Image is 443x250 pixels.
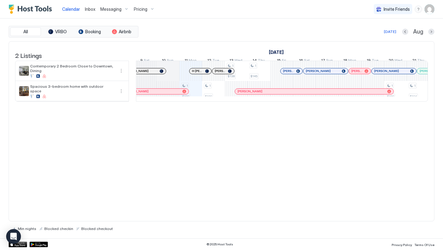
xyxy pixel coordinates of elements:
a: August 14, 2025 [251,57,266,66]
span: VRBO [55,29,67,34]
button: Previous month [402,29,408,35]
span: [PERSON_NAME] [351,69,362,73]
a: Host Tools Logo [9,5,55,14]
span: 10 [162,58,166,64]
a: Inbox [85,6,95,12]
span: 1 [414,84,416,88]
a: August 1, 2025 [267,48,285,57]
span: 12 [207,58,211,64]
div: Open Intercom Messenger [6,229,21,244]
a: August 15, 2025 [275,57,288,66]
span: $138 [228,74,235,78]
div: [DATE] [384,29,396,34]
span: [PERSON_NAME] [420,69,430,73]
button: Next month [428,29,434,35]
span: 1 [391,84,393,88]
span: 17 [321,58,325,64]
button: All [10,27,41,36]
span: 13 [229,58,233,64]
span: $189 [182,95,189,99]
a: August 17, 2025 [320,57,334,66]
div: tab-group [9,26,138,38]
span: 2 Listings [15,50,42,60]
span: Contemporary 2 Bedroom Close to Downtown, Dining [30,64,115,73]
span: Sat [304,58,310,64]
span: Tue [372,58,378,64]
span: 14 [253,58,257,64]
span: Wed [234,58,242,64]
span: $189 [205,95,212,99]
span: [PERSON_NAME] [124,89,149,93]
a: Terms Of Use [414,241,434,248]
div: User profile [425,4,434,14]
span: Sun [326,58,333,64]
span: Thu [258,58,265,64]
a: Calendar [62,6,80,12]
span: [PERSON_NAME] [237,89,262,93]
span: Mon [189,58,197,64]
span: [PERSON_NAME] [374,69,399,73]
div: listing image [19,66,29,76]
span: $189 [387,95,394,99]
span: 11 [185,58,188,64]
a: August 18, 2025 [342,57,358,66]
div: listing image [19,86,29,96]
a: August 13, 2025 [228,57,244,66]
span: Wed [394,58,402,64]
span: Booking [85,29,101,34]
span: Min nights [18,226,36,231]
a: August 20, 2025 [387,57,404,66]
span: 1 [255,64,256,68]
span: 15 [277,58,281,64]
span: $194 [410,95,417,99]
span: Pricing [134,6,147,12]
div: menu [415,6,422,13]
button: More options [118,67,125,75]
span: 1 [186,84,188,88]
a: August 9, 2025 [139,57,151,66]
button: [DATE] [383,28,397,35]
span: [PERSON_NAME] [306,69,331,73]
span: Blocked checkin [44,226,73,231]
span: 16 [299,58,303,64]
span: All [23,29,28,34]
span: Tue [212,58,219,64]
span: [PERSON_NAME] [215,69,225,73]
a: August 10, 2025 [160,57,175,66]
button: VRBO [42,27,73,36]
span: Mon [348,58,356,64]
button: Booking [74,27,105,36]
a: August 16, 2025 [297,57,311,66]
span: Blocked checkout [81,226,113,231]
button: Airbnb [106,27,137,36]
span: [PERSON_NAME] [124,69,149,73]
span: Invite Friends [384,6,410,12]
a: Google Play Store [30,242,48,247]
span: 1 [209,84,211,88]
a: Privacy Policy [392,241,412,248]
span: © 2025 Host Tools [206,242,233,246]
span: $145 [250,74,257,78]
span: Thu [417,58,424,64]
span: Fri [282,58,286,64]
span: H [PERSON_NAME] [192,69,203,73]
span: Aug [413,28,423,35]
span: Spacious 3-bedroom home with outdoor space [30,84,115,93]
span: 20 [389,58,393,64]
span: Airbnb [119,29,131,34]
span: 18 [343,58,347,64]
a: August 11, 2025 [183,57,198,66]
span: Privacy Policy [392,243,412,247]
a: August 21, 2025 [411,57,426,66]
a: August 19, 2025 [365,57,380,66]
div: menu [118,87,125,95]
div: menu [118,67,125,75]
a: App Store [9,242,27,247]
span: 9 [140,58,143,64]
span: Sun [167,58,174,64]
